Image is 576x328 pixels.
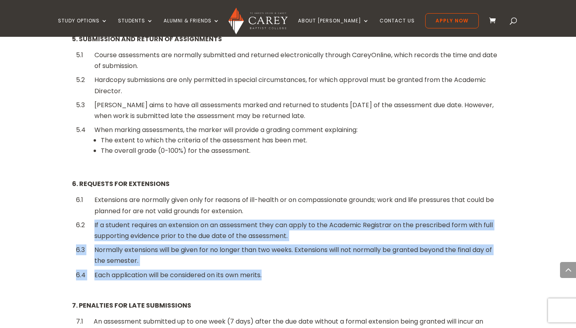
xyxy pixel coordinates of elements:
a: Apply Now [425,13,479,28]
div: If a student requires an extension on an assessment they can apply to the Academic Registrar on t... [94,220,500,241]
div: Extensions are normally given only for reasons of ill-health or on compassionate grounds; work an... [94,194,500,216]
div: 7.1 [76,316,85,327]
div: 6.1 [76,194,86,205]
div: 5.4 [76,124,86,135]
div: 5.1 [76,50,86,60]
strong: 6. REQUESTS FOR EXTENSIONS [72,179,170,188]
a: Students [118,18,153,37]
a: Contact Us [380,18,415,37]
div: 6.2 [76,220,86,230]
strong: 7. PENALTIES FOR LATE SUBMISSIONS [72,301,191,310]
div: Normally extensions will be given for no longer than two weeks. Extensions will not normally be g... [94,244,500,266]
a: About [PERSON_NAME] [298,18,369,37]
li: The extent to which the criteria of the assessment has been met. [101,135,500,146]
img: Carey Baptist College [228,8,287,34]
div: 6.3 [76,244,86,255]
div: Hardcopy submissions are only permitted in special circumstances, for which approval must be gran... [94,74,500,96]
div: [PERSON_NAME] aims to have all assessments marked and returned to students [DATE] of the assessme... [94,100,500,121]
div: Course assessments are normally submitted and returned electronically through CareyOnline, which ... [94,50,500,71]
div: Each application will be considered on its own merits. [94,270,500,280]
strong: 5. SUBMISSION AND RETURN OF ASSIGNMENTS [72,34,222,44]
div: 6.4 [76,270,86,280]
a: Study Options [58,18,108,37]
a: Alumni & Friends [164,18,220,37]
div: 5.3 [76,100,86,110]
li: The overall grade (0-100%) for the assessment. [101,146,500,156]
div: 5.2 [76,74,86,85]
div: When marking assessments, the marker will provide a grading comment explaining: [94,124,500,165]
